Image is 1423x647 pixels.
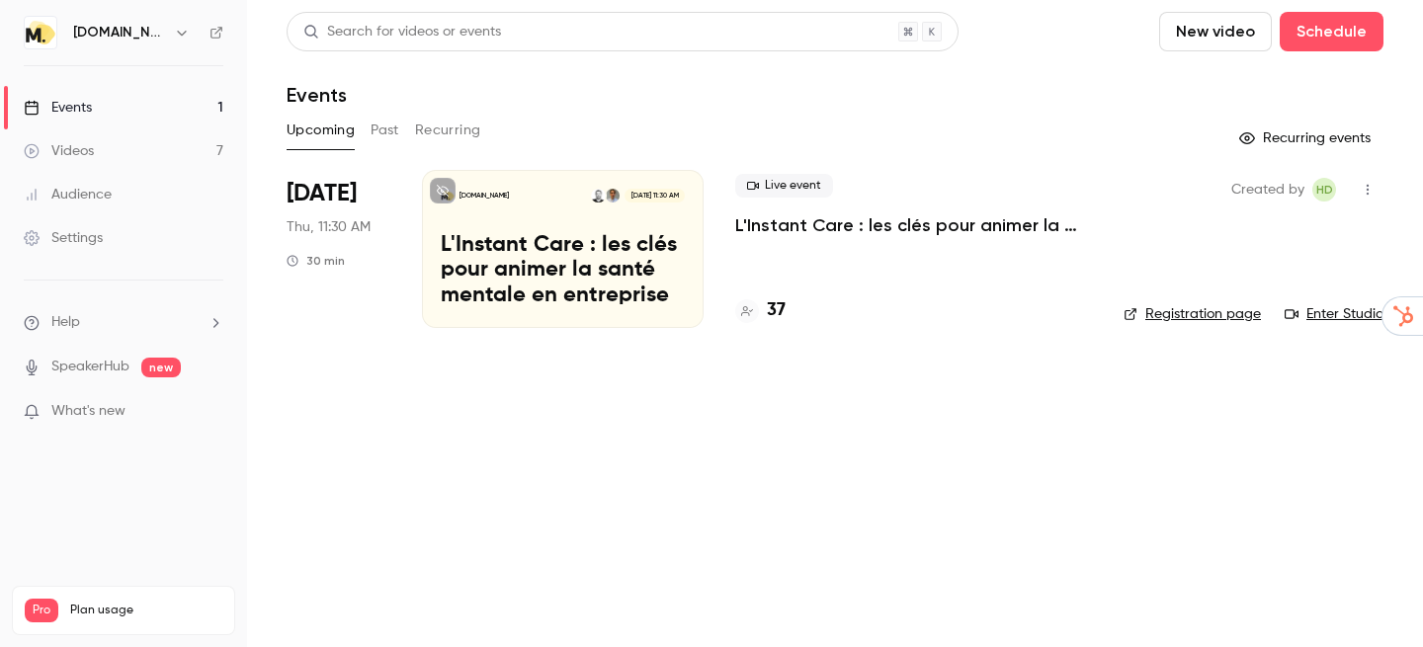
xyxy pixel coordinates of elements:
[287,170,390,328] div: Sep 18 Thu, 11:30 AM (Europe/Paris)
[24,98,92,118] div: Events
[1316,178,1333,202] span: HD
[24,141,94,161] div: Videos
[51,401,126,422] span: What's new
[606,189,620,202] img: Hugo Viguier
[51,357,129,377] a: SpeakerHub
[1285,304,1383,324] a: Enter Studio
[735,297,786,324] a: 37
[1231,178,1304,202] span: Created by
[625,189,684,202] span: [DATE] 11:30 AM
[24,228,103,248] div: Settings
[73,23,166,42] h6: [DOMAIN_NAME]
[415,115,481,146] button: Recurring
[1124,304,1261,324] a: Registration page
[287,217,371,237] span: Thu, 11:30 AM
[51,312,80,333] span: Help
[460,191,509,201] p: [DOMAIN_NAME]
[591,189,605,202] img: Emile Garnier
[1159,12,1272,51] button: New video
[441,233,685,309] p: L'Instant Care : les clés pour animer la santé mentale en entreprise
[287,178,357,209] span: [DATE]
[735,174,833,198] span: Live event
[1312,178,1336,202] span: Héloïse Delecroix
[25,17,56,48] img: moka.care
[1280,12,1383,51] button: Schedule
[735,213,1092,237] a: L'Instant Care : les clés pour animer la santé mentale en entreprise
[200,403,223,421] iframe: Noticeable Trigger
[1230,122,1383,154] button: Recurring events
[287,83,347,107] h1: Events
[25,599,58,622] span: Pro
[303,22,501,42] div: Search for videos or events
[287,253,345,269] div: 30 min
[141,358,181,377] span: new
[70,603,222,618] span: Plan usage
[24,312,223,333] li: help-dropdown-opener
[287,115,355,146] button: Upcoming
[422,170,704,328] a: L'Instant Care : les clés pour animer la santé mentale en entreprise[DOMAIN_NAME]Hugo ViguierEmil...
[24,185,112,204] div: Audience
[371,115,399,146] button: Past
[767,297,786,324] h4: 37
